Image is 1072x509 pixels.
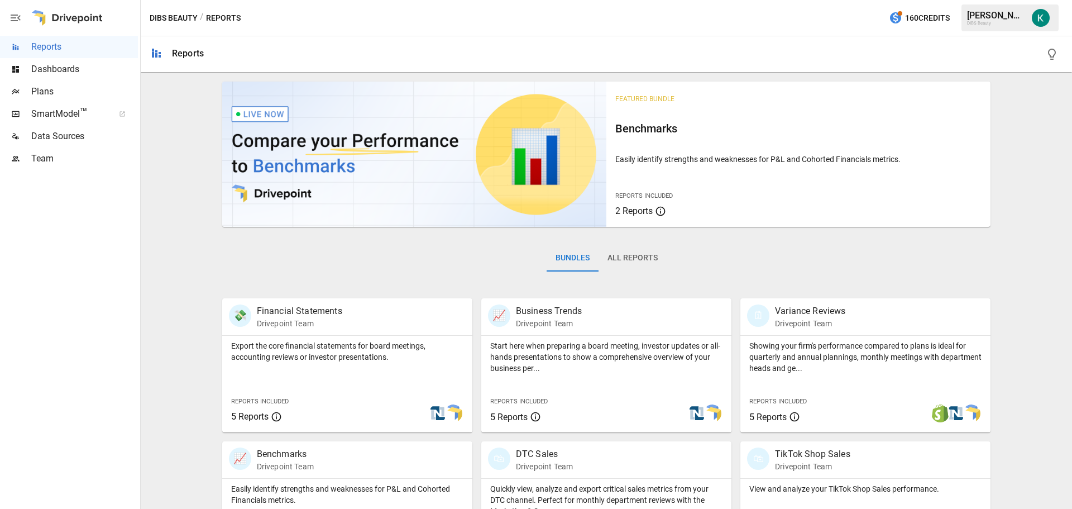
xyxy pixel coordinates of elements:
h6: Benchmarks [615,120,982,137]
p: Drivepoint Team [257,318,342,329]
span: Dashboards [31,63,138,76]
span: 5 Reports [490,412,528,422]
button: Bundles [547,245,599,272]
span: Data Sources [31,130,138,143]
p: Start here when preparing a board meeting, investor updates or all-hands presentations to show a ... [490,340,722,374]
div: 📈 [488,305,510,327]
img: smart model [444,405,462,422]
p: Drivepoint Team [775,461,850,472]
p: Business Trends [516,305,582,318]
button: 160Credits [884,8,954,28]
img: smart model [963,405,980,422]
div: 🗓 [747,305,769,327]
p: Benchmarks [257,448,314,461]
p: Showing your firm's performance compared to plans is ideal for quarterly and annual plannings, mo... [749,340,982,374]
button: DIBS Beauty [150,11,198,25]
span: Reports Included [231,398,289,405]
img: netsuite [429,405,447,422]
p: DTC Sales [516,448,573,461]
span: ™ [80,106,88,120]
img: netsuite [947,405,965,422]
div: 🛍 [488,448,510,470]
img: video thumbnail [222,82,606,227]
span: 2 Reports [615,206,653,216]
span: Team [31,152,138,165]
img: netsuite [688,405,706,422]
div: / [200,11,204,25]
p: Export the core financial statements for board meetings, accounting reviews or investor presentat... [231,340,463,363]
span: Reports Included [490,398,548,405]
span: Reports Included [749,398,807,405]
p: Drivepoint Team [257,461,314,472]
p: Variance Reviews [775,305,845,318]
p: Drivepoint Team [516,461,573,472]
div: [PERSON_NAME] [967,10,1025,21]
p: TikTok Shop Sales [775,448,850,461]
p: Easily identify strengths and weaknesses for P&L and Cohorted Financials metrics. [615,154,982,165]
img: shopify [931,405,949,422]
span: Reports [31,40,138,54]
span: Plans [31,85,138,98]
p: Drivepoint Team [775,318,845,329]
span: 160 Credits [905,11,950,25]
div: 📈 [229,448,251,470]
span: 5 Reports [749,412,787,422]
span: 5 Reports [231,411,269,422]
img: Katherine Rose [1032,9,1050,27]
p: Financial Statements [257,305,342,318]
p: Easily identify strengths and weaknesses for P&L and Cohorted Financials metrics. [231,483,463,506]
div: 💸 [229,305,251,327]
button: All Reports [599,245,667,272]
div: DIBS Beauty [967,21,1025,26]
button: Katherine Rose [1025,2,1056,34]
div: 🛍 [747,448,769,470]
div: Reports [172,48,204,59]
span: Featured Bundle [615,95,674,103]
p: Drivepoint Team [516,318,582,329]
span: SmartModel [31,107,107,121]
p: View and analyze your TikTok Shop Sales performance. [749,483,982,494]
span: Reports Included [615,192,673,199]
img: smart model [703,405,721,422]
